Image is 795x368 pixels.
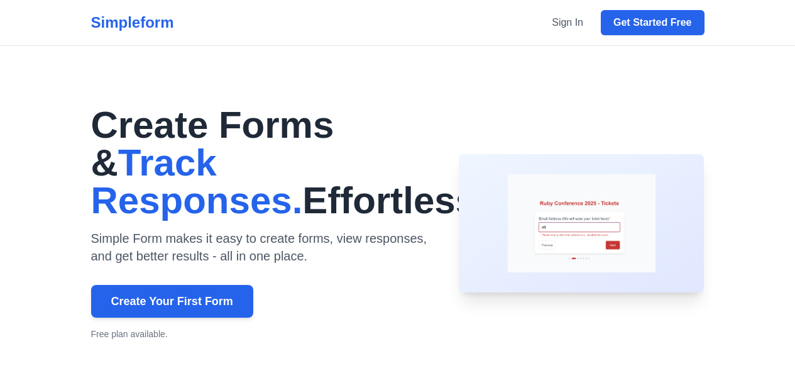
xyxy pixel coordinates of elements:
span: Track Responses. [91,142,303,221]
p: Free plan available. [91,328,429,340]
h1: Create Forms & Effortlessly. [91,106,429,220]
img: Form Builder Preview [479,174,684,272]
p: Simple Form makes it easy to create forms, view responses, and get better results - all in one pl... [91,230,429,265]
a: Get Started Free [601,10,704,35]
div: Simpleform [91,13,174,33]
a: Sign In [544,13,591,33]
a: Create Your First Form [91,285,253,318]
